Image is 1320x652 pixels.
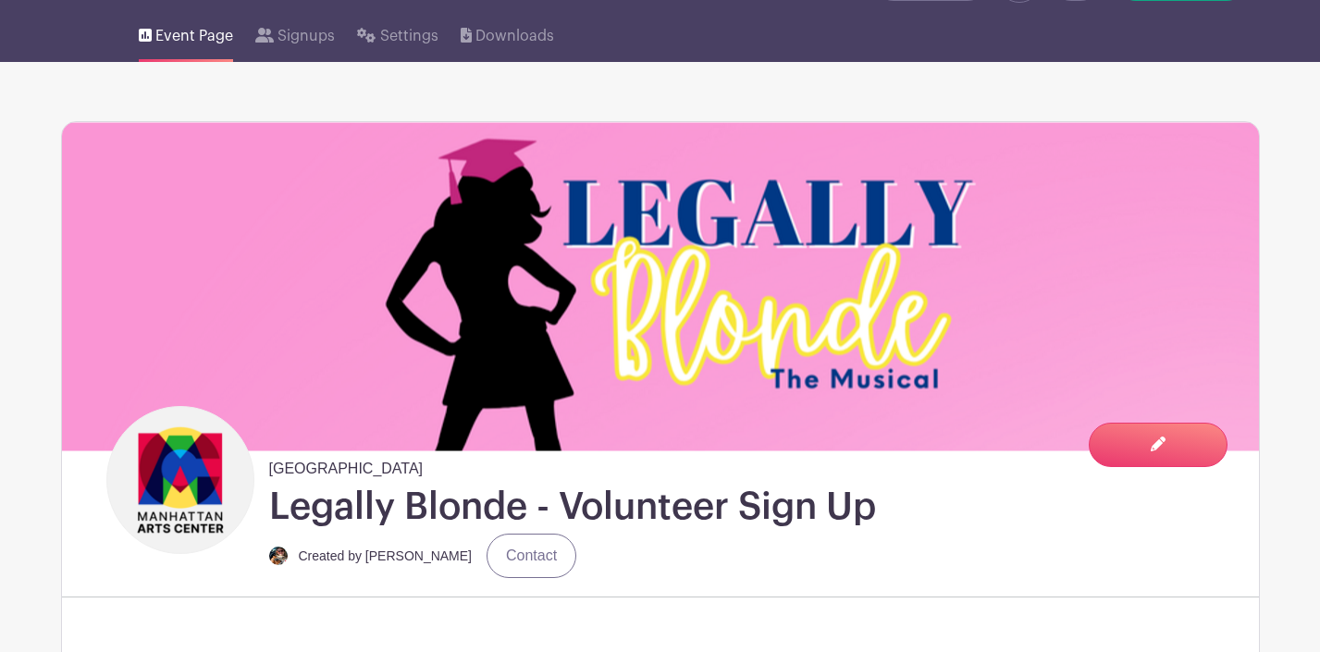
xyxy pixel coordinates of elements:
a: Event Page [139,3,233,62]
a: Settings [357,3,438,62]
span: Downloads [475,25,554,47]
a: Downloads [461,3,554,62]
a: Signups [255,3,335,62]
img: MAC_vertical%20logo_Final_RGB.png [111,411,250,549]
img: legally%20blonde%20web%20banner.png [62,122,1259,450]
h1: Legally Blonde - Volunteer Sign Up [269,484,876,530]
a: Contact [487,534,576,578]
img: 68755229696__C9C5E19E-4959-40FF-8E11-C23A8B4E3571.jpg [269,547,288,565]
span: Event Page [155,25,233,47]
small: Created by [PERSON_NAME] [299,548,473,563]
span: Signups [278,25,335,47]
span: [GEOGRAPHIC_DATA] [269,450,424,480]
span: Settings [380,25,438,47]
